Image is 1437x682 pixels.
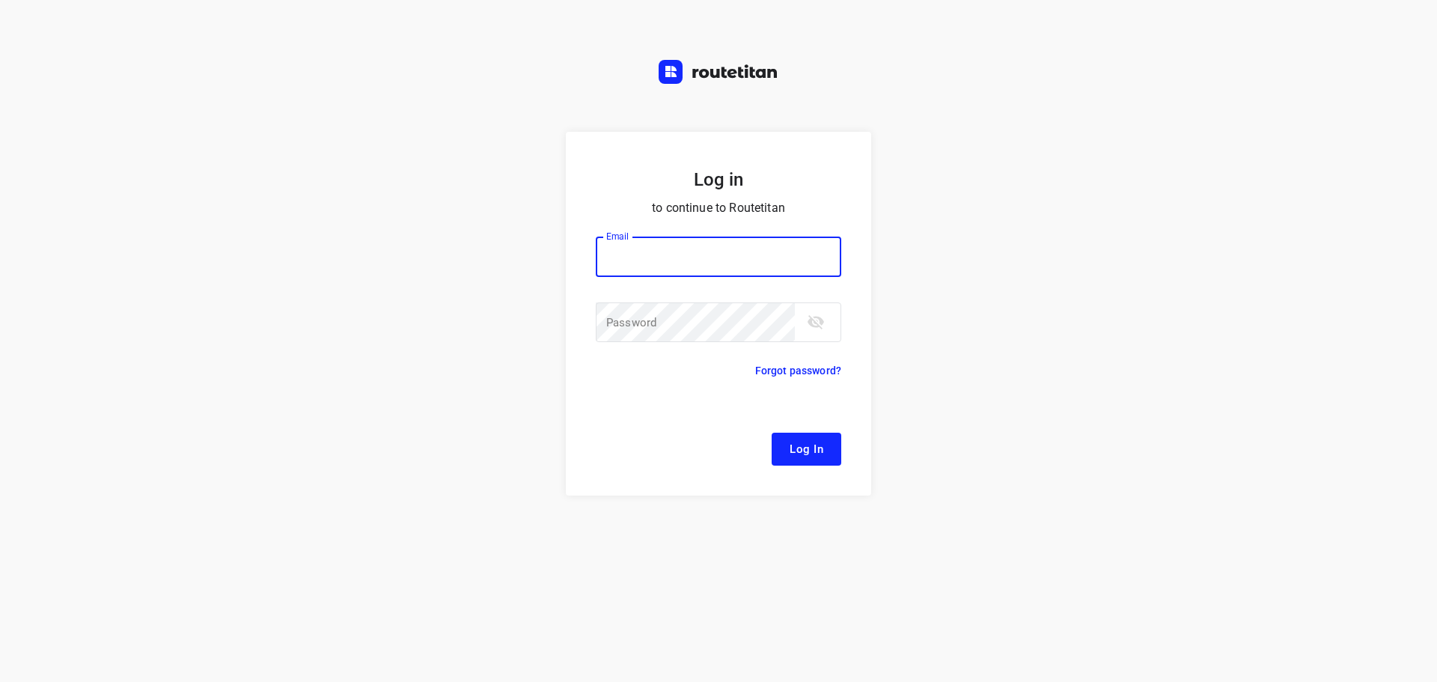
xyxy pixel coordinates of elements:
button: Log In [772,433,841,466]
p: to continue to Routetitan [596,198,841,219]
img: Routetitan [659,60,778,84]
p: Forgot password? [755,362,841,380]
button: toggle password visibility [801,307,831,337]
h5: Log in [596,168,841,192]
span: Log In [790,439,823,459]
